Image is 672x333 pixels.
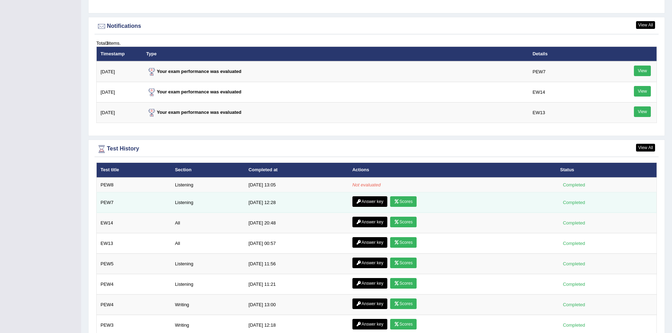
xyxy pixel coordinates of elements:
a: Scores [390,278,416,289]
a: Scores [390,196,416,207]
a: Answer key [352,237,387,248]
td: [DATE] 00:57 [245,233,349,254]
div: Completed [560,301,588,308]
td: Writing [171,295,245,315]
th: Test title [97,163,171,178]
a: View All [636,21,655,29]
th: Details [529,47,615,61]
td: PEW8 [97,178,171,192]
a: Scores [390,319,416,329]
td: PEW4 [97,274,171,295]
a: View [634,86,651,97]
a: Answer key [352,258,387,268]
div: Completed [560,219,588,227]
a: Scores [390,217,416,227]
td: [DATE] 13:05 [245,178,349,192]
td: All [171,213,245,233]
div: Completed [560,260,588,267]
div: Total items. [96,40,657,47]
strong: Your exam performance was evaluated [146,89,242,94]
a: Scores [390,237,416,248]
td: PEW5 [97,254,171,274]
th: Completed at [245,163,349,178]
td: [DATE] 11:21 [245,274,349,295]
a: Answer key [352,319,387,329]
td: PEW7 [97,192,171,213]
td: Listening [171,274,245,295]
td: Listening [171,192,245,213]
td: EW14 [97,213,171,233]
div: Completed [560,240,588,247]
div: Notifications [96,21,657,32]
th: Status [556,163,657,178]
th: Section [171,163,245,178]
b: 3 [106,41,108,46]
th: Actions [349,163,556,178]
a: Answer key [352,217,387,227]
td: [DATE] 13:00 [245,295,349,315]
div: Completed [560,321,588,329]
a: View [634,106,651,117]
div: Test History [96,144,657,154]
a: Scores [390,298,416,309]
a: Answer key [352,298,387,309]
td: EW14 [529,82,615,103]
strong: Your exam performance was evaluated [146,110,242,115]
a: Answer key [352,278,387,289]
td: EW13 [529,103,615,123]
th: Type [143,47,529,61]
a: View [634,66,651,76]
div: Completed [560,280,588,288]
td: Listening [171,178,245,192]
td: [DATE] [97,103,143,123]
div: Completed [560,181,588,189]
a: Scores [390,258,416,268]
td: All [171,233,245,254]
div: Completed [560,199,588,206]
em: Not evaluated [352,182,381,187]
td: [DATE] 11:56 [245,254,349,274]
strong: Your exam performance was evaluated [146,69,242,74]
td: [DATE] 12:28 [245,192,349,213]
td: PEW7 [529,61,615,82]
a: Answer key [352,196,387,207]
td: [DATE] [97,82,143,103]
a: View All [636,144,655,152]
td: EW13 [97,233,171,254]
td: Listening [171,254,245,274]
td: [DATE] [97,61,143,82]
td: PEW4 [97,295,171,315]
th: Timestamp [97,47,143,61]
td: [DATE] 20:48 [245,213,349,233]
